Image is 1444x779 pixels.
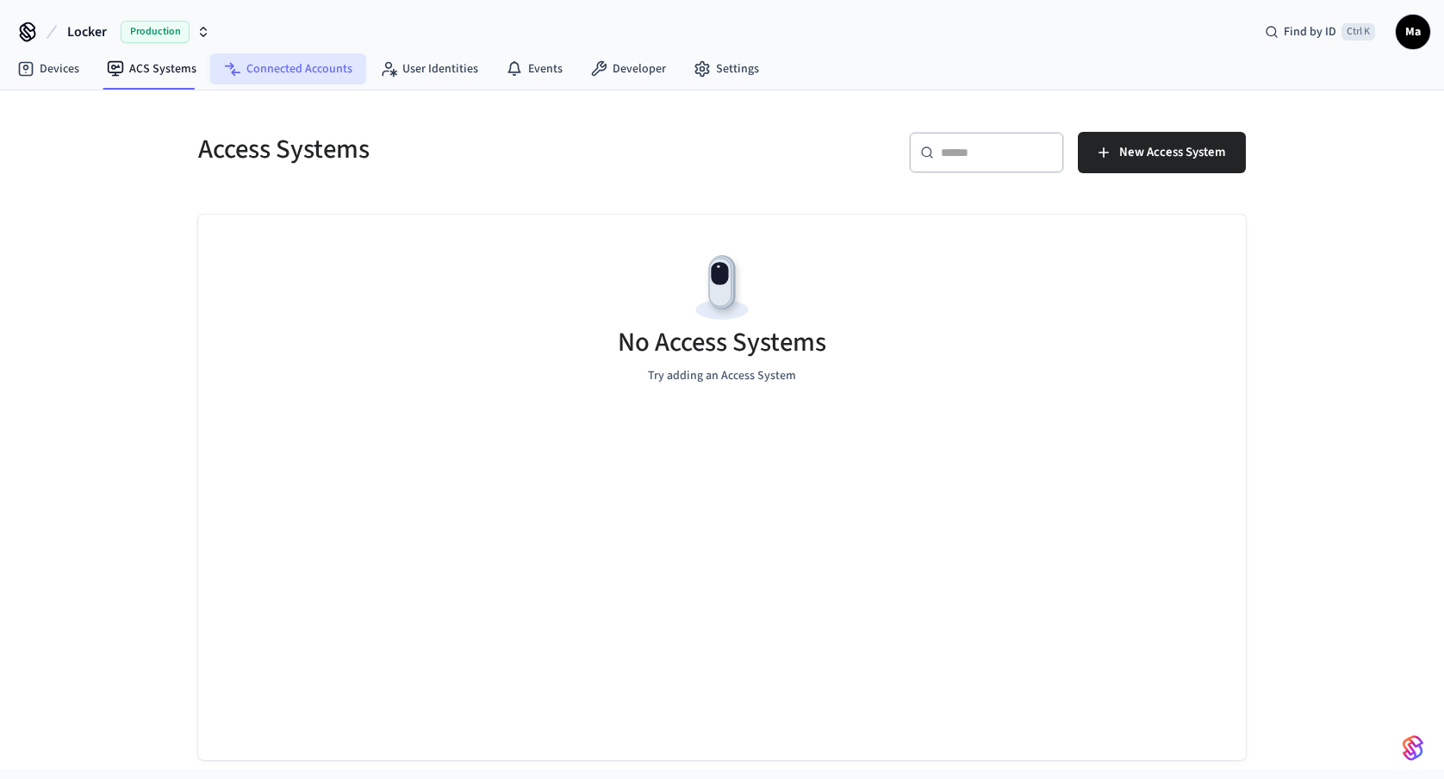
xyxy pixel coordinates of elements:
[3,53,93,84] a: Devices
[1078,132,1246,173] button: New Access System
[67,22,107,42] span: Locker
[648,367,796,385] p: Try adding an Access System
[492,53,576,84] a: Events
[121,21,190,43] span: Production
[366,53,492,84] a: User Identities
[1251,16,1389,47] div: Find by IDCtrl K
[680,53,773,84] a: Settings
[1284,23,1336,41] span: Find by ID
[1403,734,1423,762] img: SeamLogoGradient.69752ec5.svg
[618,325,826,360] h5: No Access Systems
[683,249,761,327] img: Devices Empty State
[576,53,680,84] a: Developer
[210,53,366,84] a: Connected Accounts
[93,53,210,84] a: ACS Systems
[1397,16,1428,47] span: Ma
[1341,23,1375,41] span: Ctrl K
[1119,141,1225,164] span: New Access System
[198,132,712,167] h5: Access Systems
[1396,15,1430,49] button: Ma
